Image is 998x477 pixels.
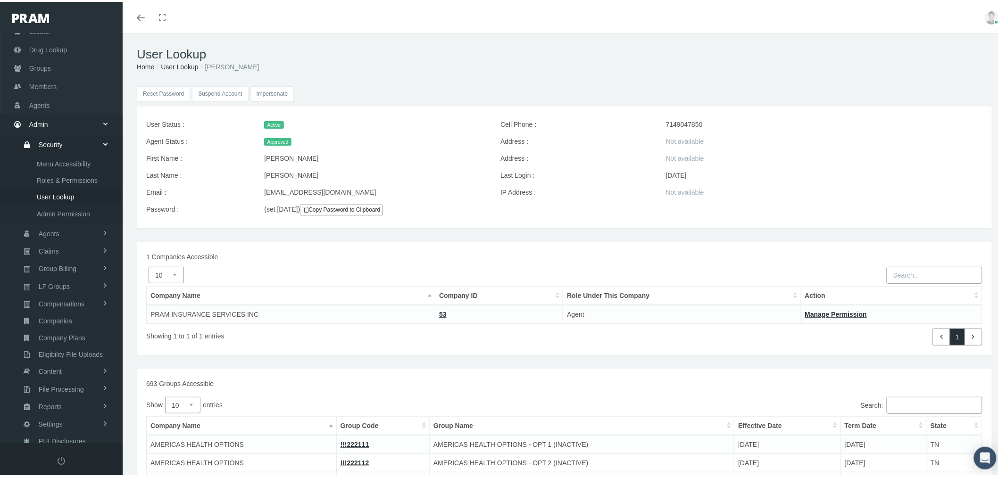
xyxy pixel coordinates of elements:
[805,309,867,316] a: Manage Permission
[659,165,990,182] div: [DATE]
[199,60,259,70] li: [PERSON_NAME]
[137,61,154,69] a: Home
[146,377,214,387] label: 693 Groups Accessible
[37,204,90,220] span: Admin Permission
[39,431,86,447] span: PHI Disclosures
[39,294,84,310] span: Compensations
[493,182,659,199] label: IP Address :
[666,153,704,160] span: Not available
[840,414,926,433] th: Term Date: activate to sort column ascending
[430,452,734,470] td: AMERICAS HEALTH OPTIONS - OPT 2 (INACTIVE)
[435,284,563,303] th: Company ID: activate to sort column ascending
[39,362,62,378] span: Content
[39,277,70,293] span: LF Groups
[927,433,982,452] td: TN
[139,165,257,182] label: Last Name :
[666,136,704,143] span: Not available
[139,199,257,217] label: Password :
[341,439,369,446] a: !!!222111
[39,345,103,361] span: Eligibility File Uploads
[147,433,337,452] td: AMERICAS HEALTH OPTIONS
[336,414,429,433] th: Group Code: activate to sort column ascending
[801,284,982,303] th: Action: activate to sort column ascending
[139,182,257,199] label: Email :
[341,457,369,465] a: !!!222112
[146,395,565,411] label: Show entries
[257,148,493,165] div: [PERSON_NAME]
[147,452,337,470] td: AMERICAS HEALTH OPTIONS
[12,12,49,21] img: PRAM_20_x_78.png
[39,311,72,327] span: Companies
[29,39,67,57] span: Drug Lookup
[257,182,493,199] div: [EMAIL_ADDRESS][DOMAIN_NAME]
[139,114,257,131] label: User Status :
[39,328,85,344] span: Company Plans
[974,445,997,468] div: Open Intercom Messenger
[493,114,659,131] label: Cell Phone :
[257,199,405,217] div: (set [DATE])
[29,114,48,132] span: Admin
[666,187,704,194] span: Not available
[37,154,91,170] span: Menu Accessibility
[137,45,992,60] h1: User Lookup
[734,452,840,470] td: [DATE]
[147,303,435,322] td: PRAM INSURANCE SERVICES INC
[927,452,982,470] td: TN
[192,84,248,100] button: Suspend Account
[139,250,990,260] div: 1 Companies Accessible
[139,131,257,148] label: Agent Status :
[264,119,283,127] span: Active
[137,84,190,100] button: Reset Password
[734,433,840,452] td: [DATE]
[493,165,659,182] label: Last Login :
[39,259,76,275] span: Group Billing
[39,414,63,430] span: Settings
[39,397,62,413] span: Reports
[927,414,982,433] th: State: activate to sort column ascending
[300,203,383,214] a: Copy Password to Clipboard
[29,95,50,113] span: Agents
[493,148,659,165] label: Address :
[37,171,98,187] span: Roles & Permissions
[840,433,926,452] td: [DATE]
[840,452,926,470] td: [DATE]
[565,395,983,412] label: Search:
[147,284,435,303] th: Company Name: activate to sort column descending
[250,84,294,100] input: Impersonate
[161,61,198,69] a: User Lookup
[430,414,734,433] th: Group Name: activate to sort column ascending
[29,58,51,75] span: Groups
[887,265,982,282] input: Search..
[39,224,59,240] span: Agents
[950,327,965,344] a: 1
[147,414,337,433] th: Company Name: activate to sort column descending
[563,284,801,303] th: Role Under This Company: activate to sort column ascending
[29,76,57,94] span: Members
[493,131,659,148] label: Address :
[264,136,291,144] span: Approved
[430,433,734,452] td: AMERICAS HEALTH OPTIONS - OPT 1 (INACTIVE)
[39,135,63,151] span: Security
[659,114,990,131] div: 7149047850
[563,303,801,322] td: Agent
[37,187,74,203] span: User Lookup
[439,309,447,316] a: 53
[257,165,493,182] div: [PERSON_NAME]
[165,395,200,411] select: Showentries
[139,148,257,165] label: First Name :
[39,379,84,395] span: File Processing
[887,395,982,412] input: Search:
[39,241,59,257] span: Claims
[734,414,840,433] th: Effective Date: activate to sort column ascending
